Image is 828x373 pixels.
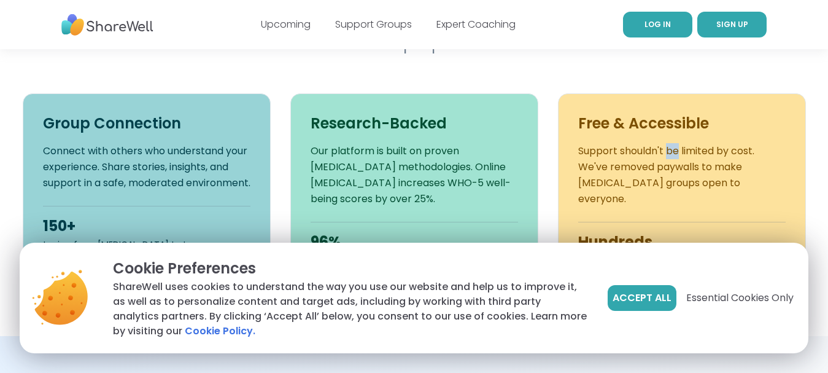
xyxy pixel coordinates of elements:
span: Essential Cookies Only [686,291,794,305]
p: Support shouldn't be limited by cost. We've removed paywalls to make [MEDICAL_DATA] groups open t... [578,143,786,207]
h3: Research-Backed [311,114,518,133]
div: topics, from [MEDICAL_DATA] to trauma recovery [43,238,250,263]
a: LOG IN [623,12,692,37]
a: Cookie Policy. [185,324,255,339]
div: Hundreds [578,232,786,252]
span: Accept All [613,291,671,305]
span: LOG IN [644,19,671,29]
p: Our platform is built on proven [MEDICAL_DATA] methodologies. Online [MEDICAL_DATA] increases WHO... [311,143,518,207]
a: Upcoming [261,17,311,31]
div: 96% [311,232,518,252]
div: 150+ [43,216,250,236]
p: ShareWell uses cookies to understand the way you use our website and help us to improve it, as we... [113,280,588,339]
a: SIGN UP [697,12,767,37]
h3: Free & Accessible [578,114,786,133]
p: Cookie Preferences [113,257,588,280]
p: Connect with others who understand your experience. Share stories, insights, and support in a saf... [43,143,250,191]
a: Expert Coaching [436,17,516,31]
h3: Group Connection [43,114,250,133]
span: SIGN UP [716,19,748,29]
img: ShareWell Nav Logo [61,8,153,42]
button: Accept All [608,285,676,311]
a: Support Groups [335,17,412,31]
